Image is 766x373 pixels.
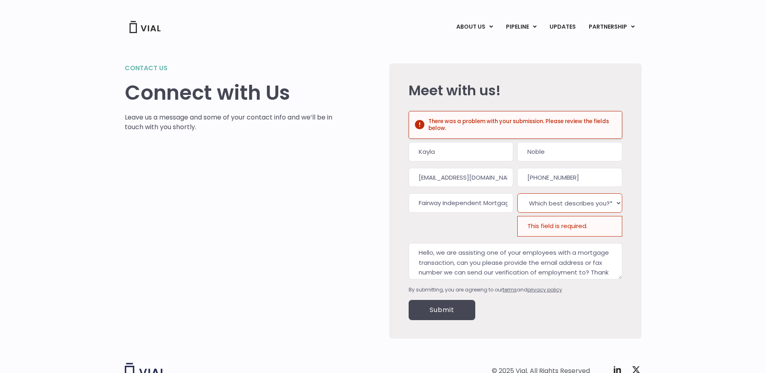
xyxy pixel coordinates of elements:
[499,20,543,34] a: PIPELINEMenu Toggle
[409,83,622,98] h2: Meet with us!
[125,113,333,132] p: Leave us a message and some of your contact info and we’ll be in touch with you shortly.
[129,21,161,33] img: Vial Logo
[409,286,622,293] div: By submitting, you are agreeing to our and
[125,81,333,105] h1: Connect with Us
[582,20,641,34] a: PARTNERSHIPMenu Toggle
[527,286,562,293] a: privacy policy
[450,20,499,34] a: ABOUT USMenu Toggle
[517,216,622,236] div: This field is required.
[428,118,615,132] h2: There was a problem with your submission. Please review the fields below.
[503,286,517,293] a: terms
[409,243,622,279] textarea: Hello, we are assisting one of your employees with a mortgage transaction, can you please provide...
[543,20,582,34] a: UPDATES
[517,142,622,161] input: Last name*
[409,193,513,213] input: Company*
[517,168,622,187] input: Phone
[125,63,333,73] h2: Contact us
[409,168,513,187] input: Work email*
[409,142,513,161] input: First name*
[409,300,475,320] input: Submit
